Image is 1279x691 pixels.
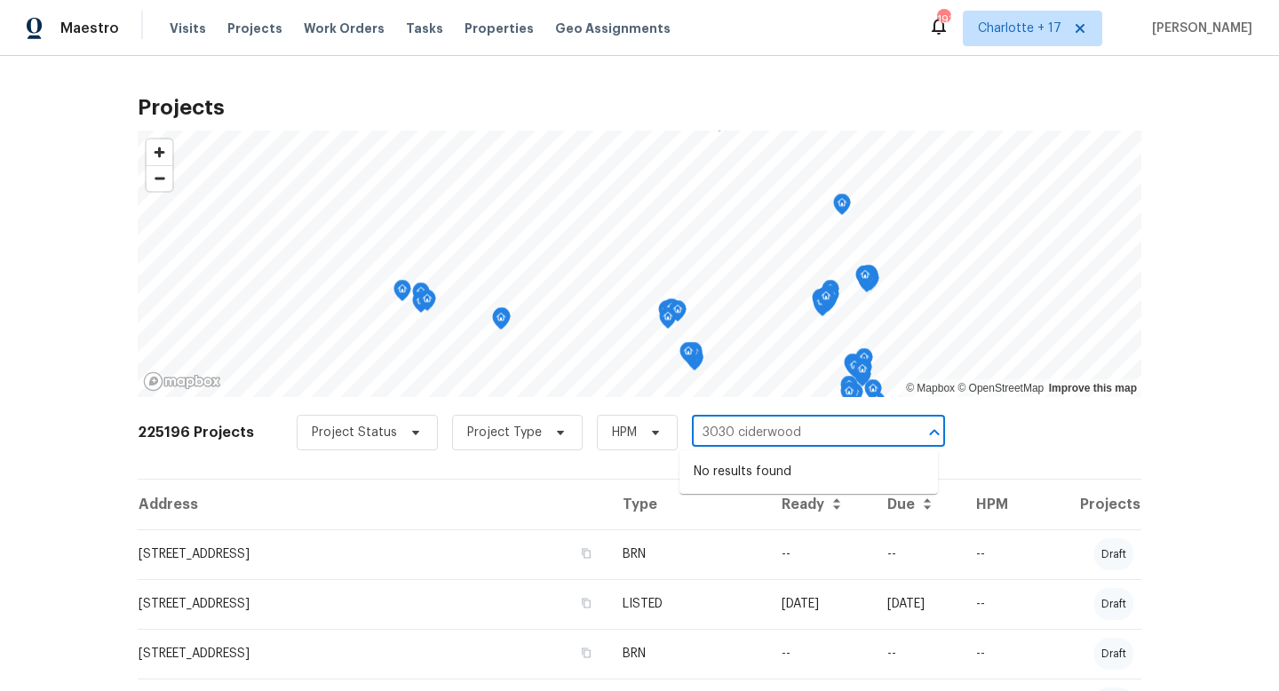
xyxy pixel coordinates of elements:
[813,292,830,320] div: Map marker
[147,139,172,165] button: Zoom in
[608,529,767,579] td: BRN
[393,280,411,307] div: Map marker
[669,300,687,328] div: Map marker
[608,629,767,679] td: BRN
[608,579,767,629] td: LISTED
[962,579,1033,629] td: --
[767,579,874,629] td: [DATE]
[962,529,1033,579] td: --
[844,353,862,381] div: Map marker
[840,382,858,409] div: Map marker
[138,579,608,629] td: [STREET_ADDRESS]
[418,290,436,317] div: Map marker
[679,342,697,369] div: Map marker
[906,382,955,394] a: Mapbox
[1094,538,1133,570] div: draft
[833,194,851,221] div: Map marker
[840,376,858,403] div: Map marker
[873,529,962,579] td: --
[1094,638,1133,670] div: draft
[663,298,680,326] div: Map marker
[1049,382,1137,394] a: Improve this map
[312,424,397,441] span: Project Status
[170,20,206,37] span: Visits
[922,420,947,445] button: Close
[860,265,878,292] div: Map marker
[578,595,594,611] button: Copy Address
[679,450,938,494] div: No results found
[816,287,834,314] div: Map marker
[957,382,1044,394] a: OpenStreetMap
[138,424,254,441] h2: 225196 Projects
[304,20,385,37] span: Work Orders
[227,20,282,37] span: Projects
[492,308,510,336] div: Map marker
[854,360,871,387] div: Map marker
[578,545,594,561] button: Copy Address
[937,11,949,28] div: 191
[846,356,863,384] div: Map marker
[962,629,1033,679] td: --
[822,285,839,313] div: Map marker
[855,266,873,293] div: Map marker
[143,371,221,392] a: Mapbox homepage
[612,424,637,441] span: HPM
[493,307,511,335] div: Map marker
[873,629,962,679] td: --
[658,300,676,328] div: Map marker
[822,280,839,307] div: Map marker
[962,480,1033,529] th: HPM
[1094,588,1133,620] div: draft
[659,307,677,335] div: Map marker
[465,20,534,37] span: Properties
[692,419,895,447] input: Search projects
[978,20,1061,37] span: Charlotte + 17
[555,20,671,37] span: Geo Assignments
[1033,480,1141,529] th: Projects
[856,266,874,293] div: Map marker
[467,424,542,441] span: Project Type
[60,20,119,37] span: Maestro
[138,131,1141,397] canvas: Map
[138,629,608,679] td: [STREET_ADDRESS]
[147,166,172,191] span: Zoom out
[812,289,830,316] div: Map marker
[767,529,874,579] td: --
[412,282,430,310] div: Map marker
[1145,20,1252,37] span: [PERSON_NAME]
[864,379,882,407] div: Map marker
[412,291,430,319] div: Map marker
[855,348,873,376] div: Map marker
[138,99,1141,116] h2: Projects
[767,629,874,679] td: --
[873,579,962,629] td: [DATE]
[147,165,172,191] button: Zoom out
[406,22,443,35] span: Tasks
[767,480,874,529] th: Ready
[608,480,767,529] th: Type
[868,392,886,419] div: Map marker
[854,358,872,385] div: Map marker
[578,645,594,661] button: Copy Address
[138,480,608,529] th: Address
[817,287,835,314] div: Map marker
[873,480,962,529] th: Due
[138,529,608,579] td: [STREET_ADDRESS]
